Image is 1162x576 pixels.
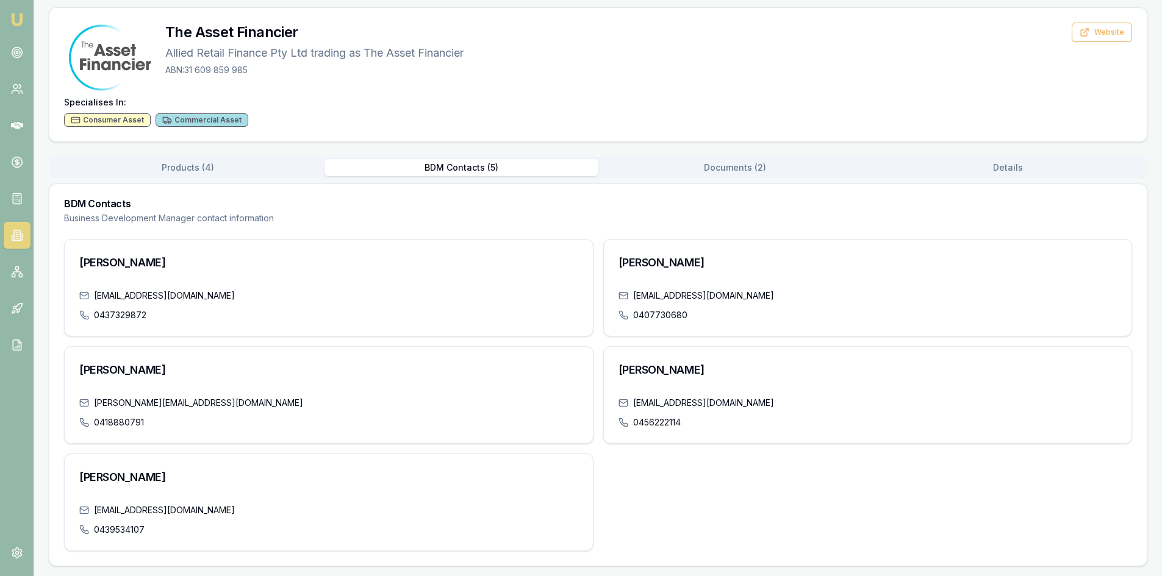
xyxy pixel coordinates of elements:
[79,469,578,486] h3: [PERSON_NAME]
[64,199,1132,208] h3: BDM Contacts
[64,23,156,93] img: The Asset Financier logo
[94,416,144,428] a: 0418880791
[51,159,325,176] button: Products ( 4 )
[94,309,146,321] a: 0437329872
[64,212,1132,224] p: Business Development Manager contact information
[165,23,464,42] h3: The Asset Financier
[619,254,1117,271] h3: [PERSON_NAME]
[1072,23,1132,42] button: Website
[94,290,235,302] a: [EMAIL_ADDRESS][DOMAIN_NAME]
[156,113,248,127] div: Commercial Asset
[633,416,681,428] a: 0456222114
[872,159,1145,176] button: Details
[165,44,464,62] p: Allied Retail Finance Pty Ltd trading as The Asset Financier
[619,361,1117,379] h3: [PERSON_NAME]
[94,504,235,516] a: [EMAIL_ADDRESS][DOMAIN_NAME]
[633,290,774,302] a: [EMAIL_ADDRESS][DOMAIN_NAME]
[165,64,464,76] p: ABN: 31 609 859 985
[10,12,24,27] img: emu-icon-u.png
[64,96,1132,108] h4: Specialises In:
[633,397,774,409] a: [EMAIL_ADDRESS][DOMAIN_NAME]
[64,113,151,127] div: Consumer Asset
[325,159,598,176] button: BDM Contacts ( 5 )
[94,397,303,409] a: [PERSON_NAME][EMAIL_ADDRESS][DOMAIN_NAME]
[598,159,872,176] button: Documents ( 2 )
[633,309,687,321] a: 0407730680
[79,254,578,271] h3: [PERSON_NAME]
[94,524,145,536] a: 0439534107
[79,361,578,379] h3: [PERSON_NAME]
